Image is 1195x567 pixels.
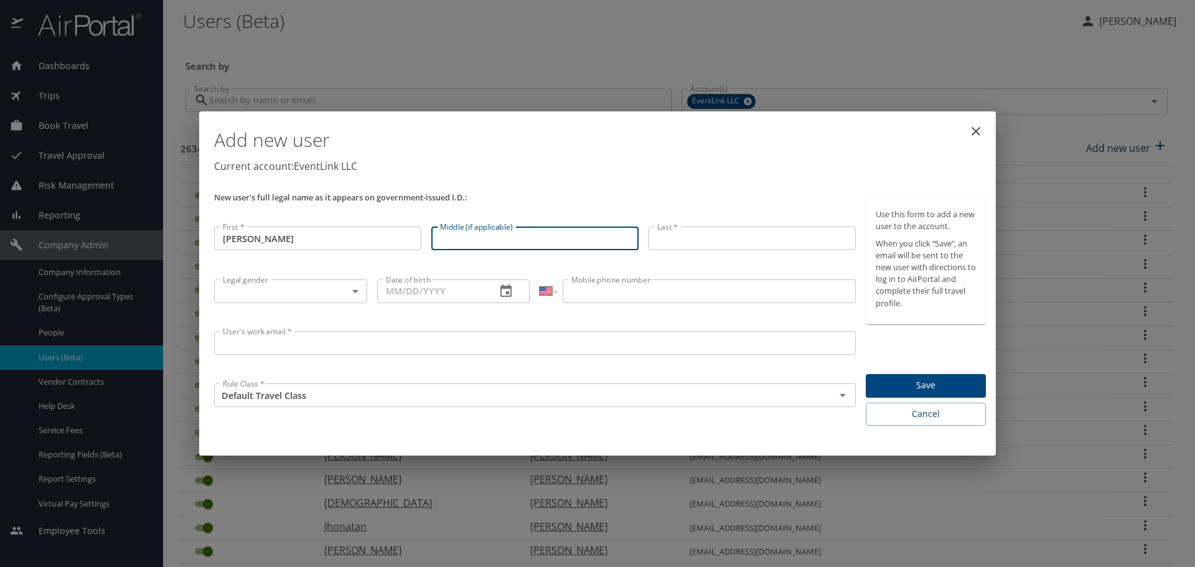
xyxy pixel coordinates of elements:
h1: Add new user [214,121,986,159]
span: Save [876,378,976,393]
button: Cancel [866,403,986,426]
p: Current account: EventLink LLC [214,159,986,174]
span: Cancel [876,406,976,422]
button: close [961,116,991,146]
p: New user's full legal name as it appears on government-issued I.D.: [214,194,856,202]
button: Save [866,374,986,398]
p: When you click “Save”, an email will be sent to the new user with directions to log in to AirPort... [876,238,976,309]
button: Open [834,387,851,404]
div: ​ [214,279,367,303]
p: Use this form to add a new user to the account. [876,209,976,232]
input: MM/DD/YYYY [377,279,487,303]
